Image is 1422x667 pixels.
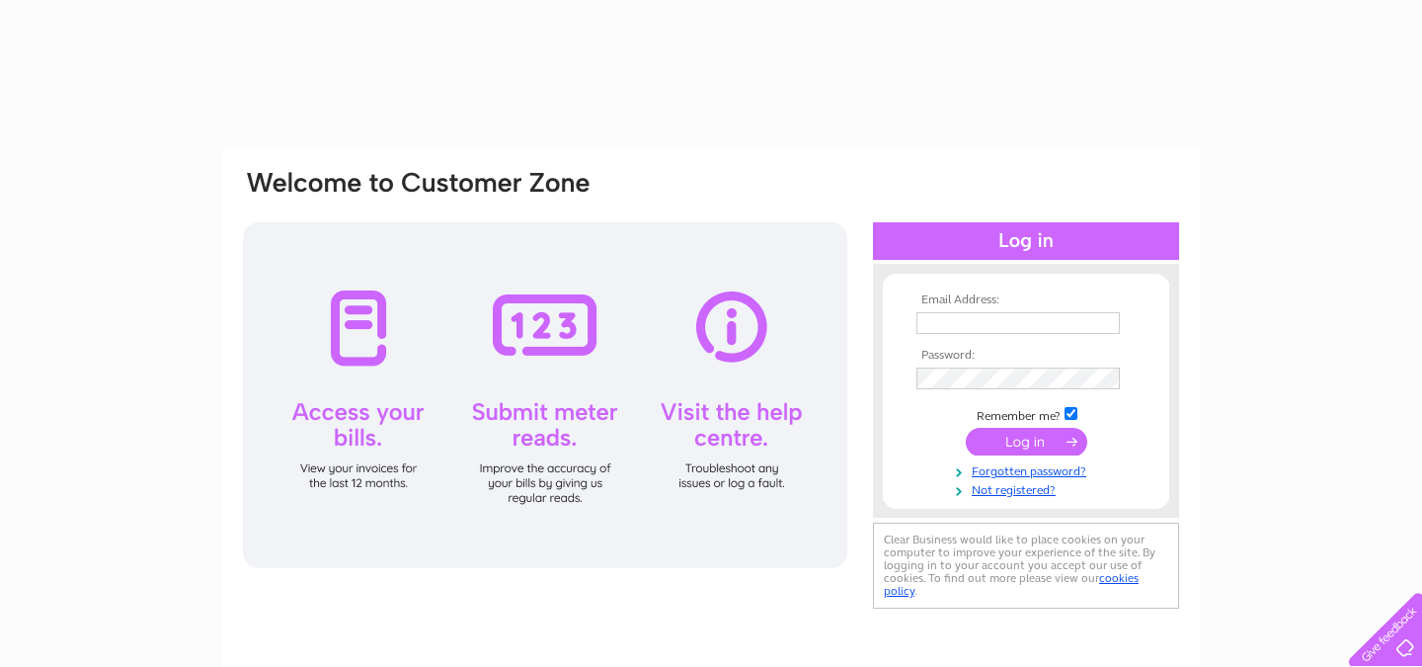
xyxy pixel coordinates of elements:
[873,523,1179,609] div: Clear Business would like to place cookies on your computer to improve your experience of the sit...
[916,460,1141,479] a: Forgotten password?
[966,428,1087,456] input: Submit
[911,349,1141,363] th: Password:
[911,404,1141,424] td: Remember me?
[911,293,1141,307] th: Email Address:
[916,479,1141,498] a: Not registered?
[884,571,1139,598] a: cookies policy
